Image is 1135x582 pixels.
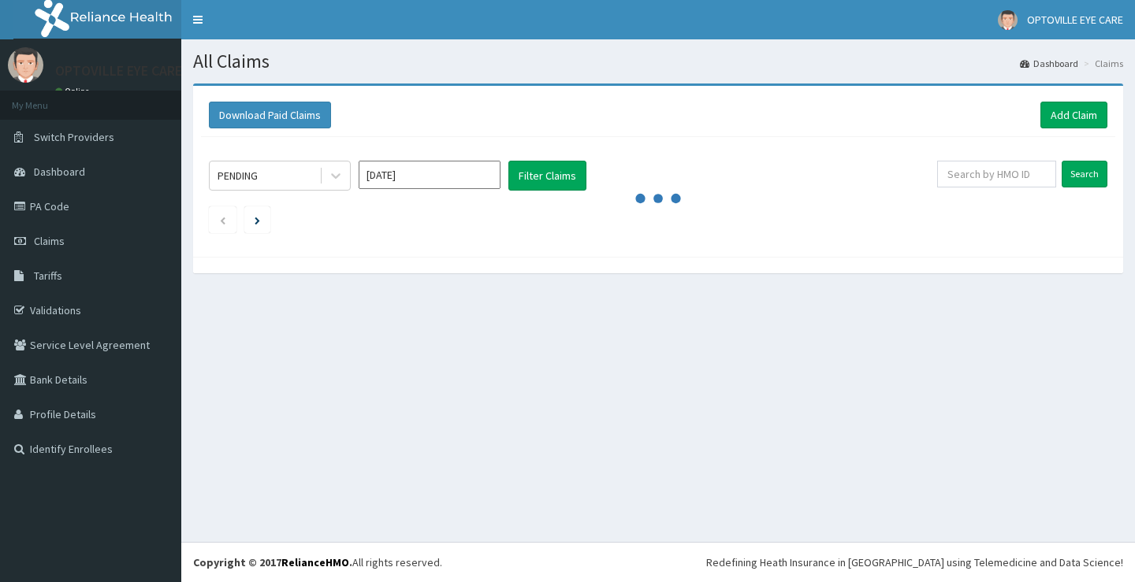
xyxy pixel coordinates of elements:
[1020,57,1078,70] a: Dashboard
[255,213,260,227] a: Next page
[998,10,1018,30] img: User Image
[634,175,682,222] svg: audio-loading
[8,47,43,83] img: User Image
[34,234,65,248] span: Claims
[55,64,182,78] p: OPTOVILLE EYE CARE
[937,161,1056,187] input: Search by HMO ID
[1040,102,1107,128] a: Add Claim
[706,554,1123,570] div: Redefining Heath Insurance in [GEOGRAPHIC_DATA] using Telemedicine and Data Science!
[1080,57,1123,70] li: Claims
[34,269,62,283] span: Tariffs
[209,102,331,128] button: Download Paid Claims
[219,213,226,227] a: Previous page
[218,168,258,183] div: PENDING
[1062,161,1107,187] input: Search
[55,86,93,97] a: Online
[181,542,1135,582] footer: All rights reserved.
[359,161,501,189] input: Select Month and Year
[1027,13,1123,27] span: OPTOVILLE EYE CARE
[34,165,85,179] span: Dashboard
[508,161,586,191] button: Filter Claims
[281,555,349,569] a: RelianceHMO
[193,51,1123,72] h1: All Claims
[34,130,114,144] span: Switch Providers
[193,555,352,569] strong: Copyright © 2017 .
